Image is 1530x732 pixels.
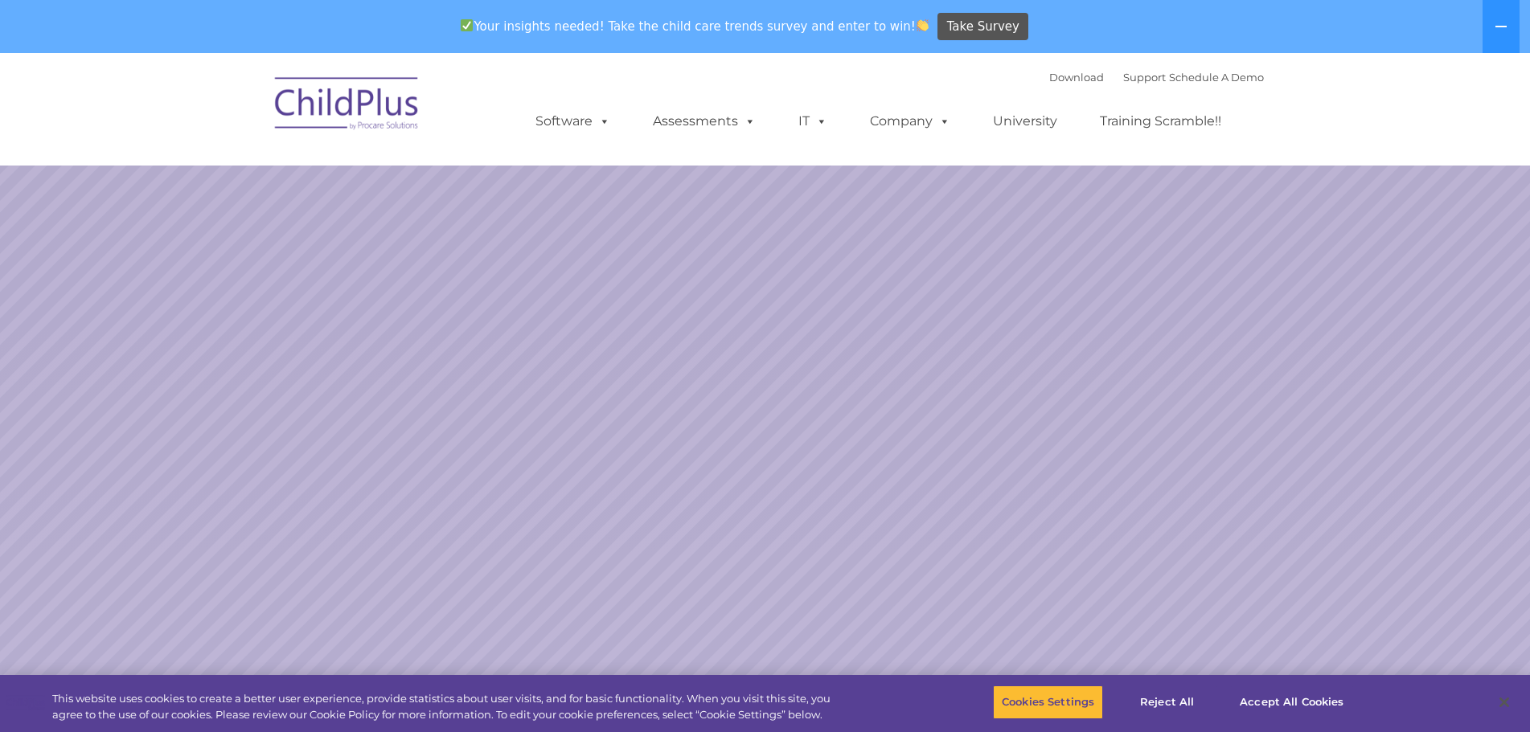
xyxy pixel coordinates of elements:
[1123,71,1166,84] a: Support
[917,19,929,31] img: 👏
[1487,685,1522,720] button: Close
[519,105,626,137] a: Software
[1169,71,1264,84] a: Schedule A Demo
[461,19,473,31] img: ✅
[782,105,843,137] a: IT
[993,685,1103,719] button: Cookies Settings
[224,172,292,184] span: Phone number
[1049,71,1104,84] a: Download
[854,105,966,137] a: Company
[267,66,428,146] img: ChildPlus by Procare Solutions
[1231,685,1352,719] button: Accept All Cookies
[937,13,1028,41] a: Take Survey
[1049,71,1264,84] font: |
[454,10,936,42] span: Your insights needed! Take the child care trends survey and enter to win!
[1084,105,1237,137] a: Training Scramble!!
[52,691,842,722] div: This website uses cookies to create a better user experience, provide statistics about user visit...
[977,105,1073,137] a: University
[1117,685,1217,719] button: Reject All
[947,13,1019,41] span: Take Survey
[637,105,772,137] a: Assessments
[224,106,273,118] span: Last name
